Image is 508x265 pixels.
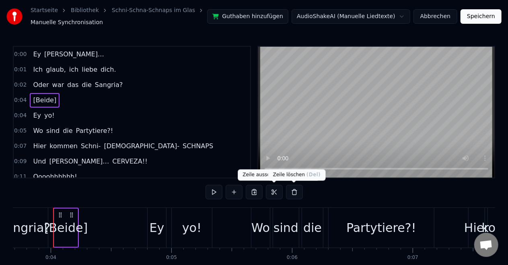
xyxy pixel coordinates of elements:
span: Ich [32,65,43,74]
div: 0:06 [287,255,298,261]
span: ( Del ) [306,172,321,178]
span: ich [68,65,79,74]
span: [PERSON_NAME]… [43,50,105,59]
div: 0:05 [166,255,177,261]
span: Partytiere?! [75,126,114,135]
span: 0:02 [14,81,27,89]
div: [Beide] [44,219,88,237]
img: youka [6,8,23,25]
span: glaub, [45,65,67,74]
span: 0:04 [14,96,27,104]
span: liebe [81,65,98,74]
span: war [51,80,65,89]
span: 0:05 [14,127,27,135]
span: SCHNAPS [182,141,214,151]
span: 0:00 [14,50,27,58]
span: das [66,80,79,89]
span: die [81,80,92,89]
span: 0:11 [14,173,27,181]
a: Bibliothek [71,6,99,14]
span: Ey [32,50,42,59]
div: 0:04 [45,255,56,261]
button: Abbrechen [413,9,457,24]
div: Hier [464,219,489,237]
span: die [62,126,73,135]
nav: breadcrumb [31,6,207,27]
span: Sangria? [94,80,124,89]
div: sind [274,219,298,237]
span: Manuelle Synchronisation [31,19,103,27]
div: Partytiere?! [346,219,416,237]
div: Ey [150,219,165,237]
span: yo! [43,111,56,120]
span: 0:07 [14,142,27,150]
div: yo! [182,219,202,237]
span: dich. [100,65,117,74]
div: Zeile ausschneiden [238,170,319,181]
span: 0:04 [14,112,27,120]
span: [PERSON_NAME]… [48,157,110,166]
span: Und [32,157,47,166]
span: Ey [32,111,42,120]
span: Schni- [80,141,101,151]
span: kommen [49,141,78,151]
span: [DEMOGRAPHIC_DATA]- [103,141,180,151]
span: [Beide] [32,95,57,105]
div: die [303,219,322,237]
a: Schni-Schna-Schnaps im Glas [112,6,195,14]
span: Oooohhhhhh! [32,172,78,181]
span: sind [45,126,60,135]
div: Wo [251,219,270,237]
span: 0:09 [14,157,27,166]
div: 0:07 [407,255,418,261]
span: Hier [32,141,47,151]
span: 0:01 [14,66,27,74]
button: Speichern [461,9,502,24]
div: Zeile löschen [268,170,326,181]
span: Wo [32,126,44,135]
div: Chat öffnen [474,233,498,257]
span: Oder [32,80,49,89]
span: CERVEZA!! [111,157,148,166]
a: Startseite [31,6,58,14]
button: Guthaben hinzufügen [207,9,288,24]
